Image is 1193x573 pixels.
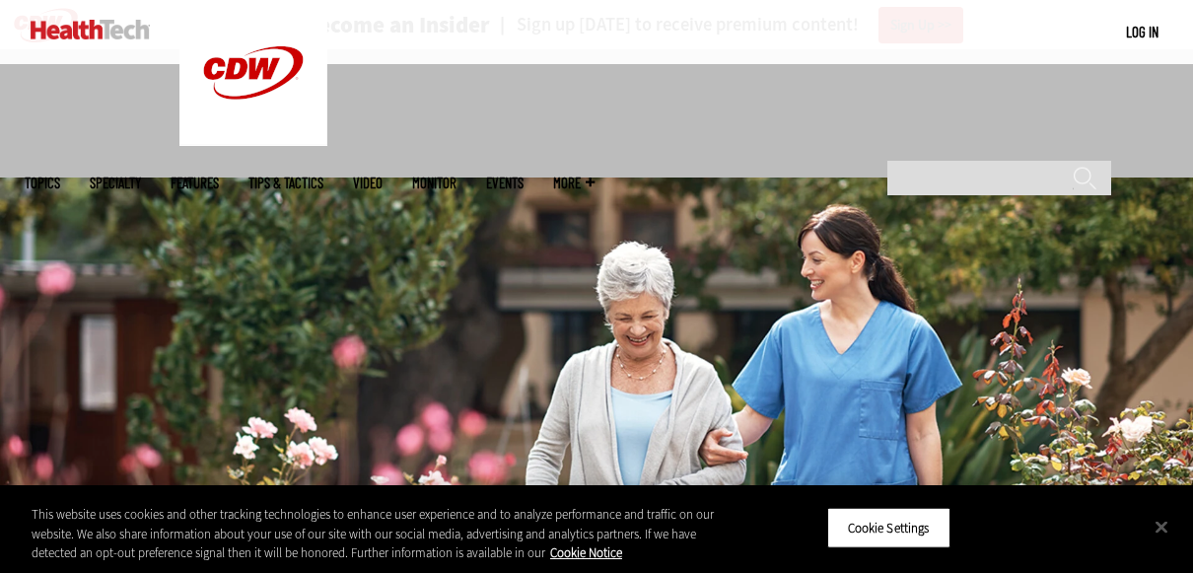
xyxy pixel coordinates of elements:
[1126,22,1158,42] div: User menu
[412,176,456,190] a: MonITor
[179,130,327,151] a: CDW
[1126,23,1158,40] a: Log in
[90,176,141,190] span: Specialty
[353,176,383,190] a: Video
[171,176,219,190] a: Features
[553,176,595,190] span: More
[25,176,60,190] span: Topics
[550,544,622,561] a: More information about your privacy
[31,20,150,39] img: Home
[827,507,950,548] button: Cookie Settings
[1140,505,1183,548] button: Close
[32,505,716,563] div: This website uses cookies and other tracking technologies to enhance user experience and to analy...
[248,176,323,190] a: Tips & Tactics
[486,176,524,190] a: Events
